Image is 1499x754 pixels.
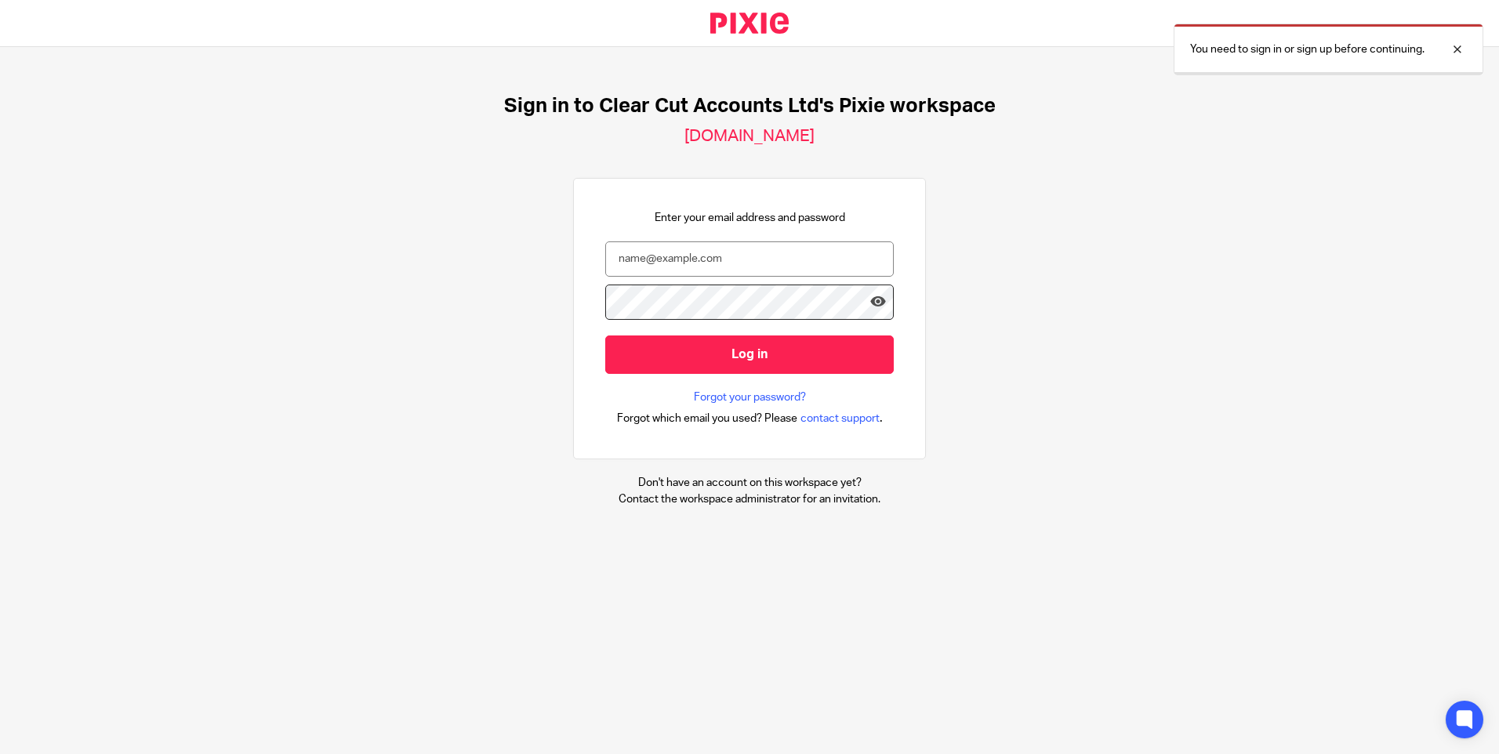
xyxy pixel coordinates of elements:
[800,411,880,426] span: contact support
[655,210,845,226] p: Enter your email address and password
[617,411,797,426] span: Forgot which email you used? Please
[619,475,880,491] p: Don't have an account on this workspace yet?
[605,241,894,277] input: name@example.com
[617,409,883,427] div: .
[504,94,996,118] h1: Sign in to Clear Cut Accounts Ltd's Pixie workspace
[619,491,880,507] p: Contact the workspace administrator for an invitation.
[605,335,894,374] input: Log in
[694,390,806,405] a: Forgot your password?
[684,126,815,147] h2: [DOMAIN_NAME]
[1190,42,1425,57] p: You need to sign in or sign up before continuing.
